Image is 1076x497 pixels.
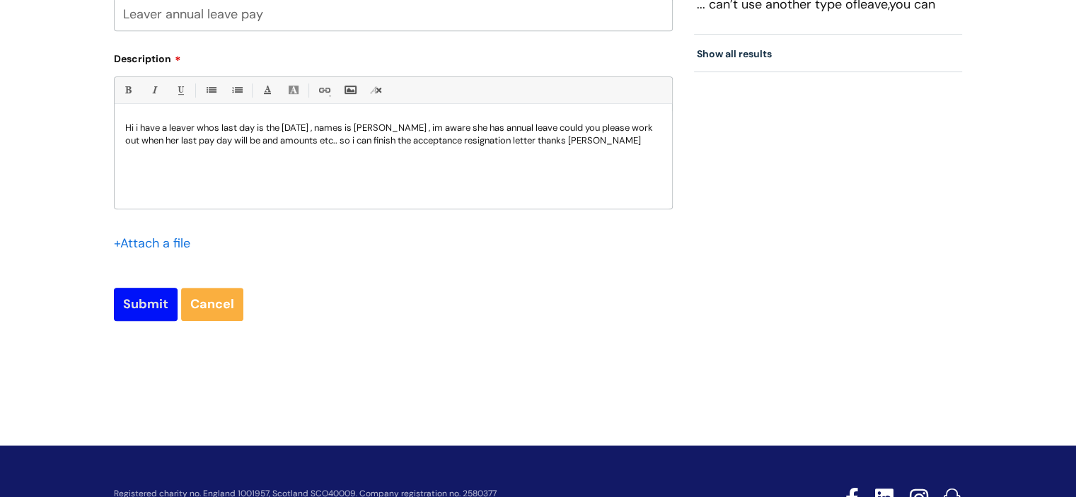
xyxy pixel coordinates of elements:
a: 1. Ordered List (Ctrl-Shift-8) [228,81,245,99]
p: Hi i have a leaver whos last day is the [DATE] , names is [PERSON_NAME] , im aware she has annual... [125,122,661,147]
a: Link [315,81,332,99]
a: Underline(Ctrl-U) [171,81,189,99]
a: Bold (Ctrl-B) [119,81,137,99]
a: Insert Image... [341,81,359,99]
div: Attach a file [114,232,199,255]
a: Remove formatting (Ctrl-\) [367,81,385,99]
a: Show all results [697,47,772,60]
input: Submit [114,288,178,320]
a: Font Color [258,81,276,99]
label: Description [114,48,673,65]
a: Cancel [181,288,243,320]
a: Italic (Ctrl-I) [145,81,163,99]
a: Back Color [284,81,302,99]
a: • Unordered List (Ctrl-Shift-7) [202,81,219,99]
